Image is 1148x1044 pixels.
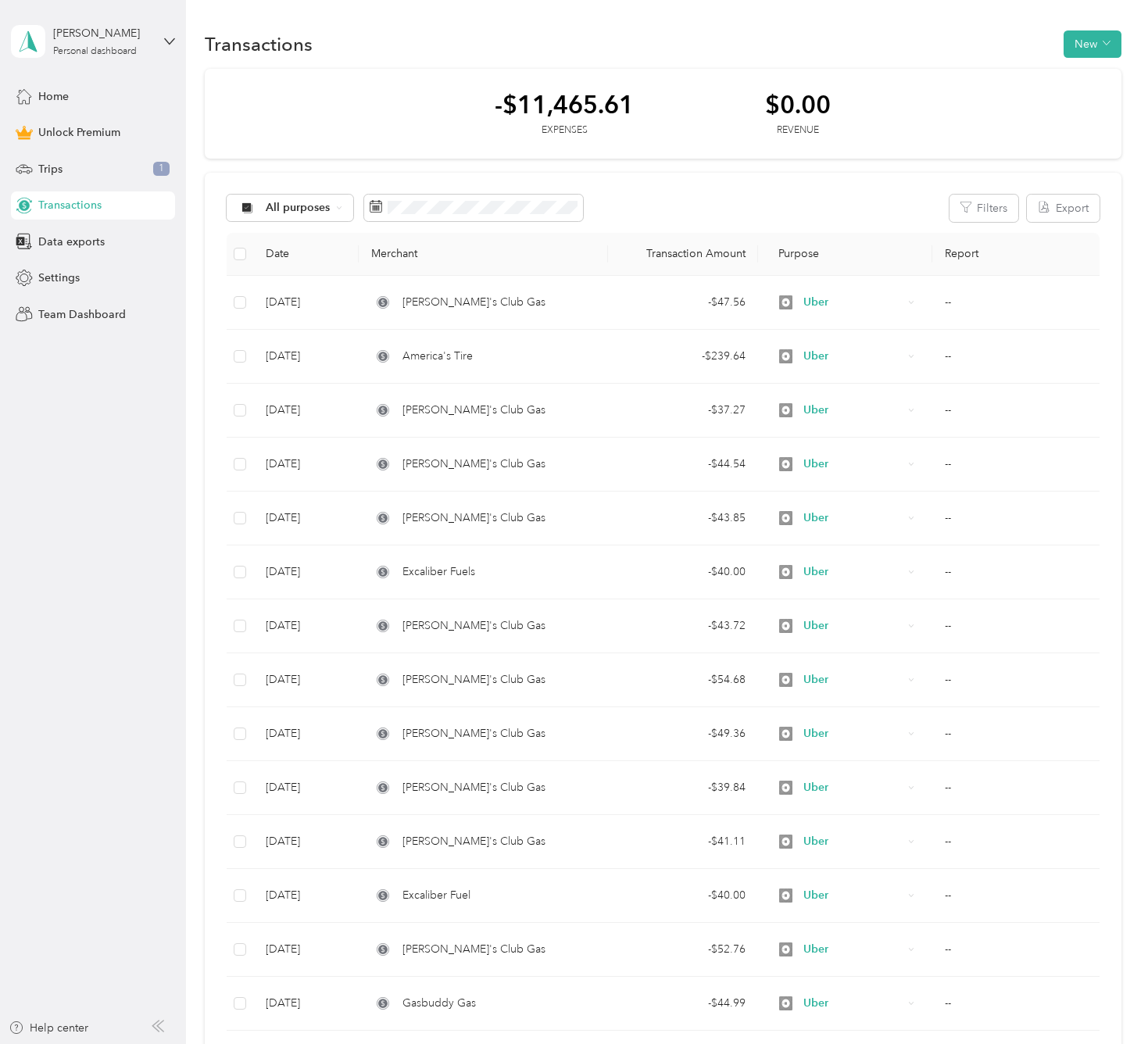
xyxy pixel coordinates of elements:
[765,123,831,138] div: Revenue
[932,276,1099,330] td: --
[266,202,331,213] span: All purposes
[402,617,545,635] span: [PERSON_NAME]'s Club Gas
[253,384,358,438] td: [DATE]
[402,402,545,419] span: [PERSON_NAME]'s Club Gas
[620,995,746,1012] div: - $44.99
[402,294,545,311] span: [PERSON_NAME]'s Club Gas
[402,456,545,473] span: [PERSON_NAME]'s Club Gas
[253,233,358,276] th: Date
[803,779,903,796] span: Uber
[620,887,746,904] div: - $40.00
[932,977,1099,1031] td: --
[932,384,1099,438] td: --
[620,617,746,635] div: - $43.72
[779,619,793,633] img: Legacy Icon [Uber]
[803,995,903,1012] span: Uber
[205,36,313,52] h1: Transactions
[950,195,1018,222] button: Filters
[620,509,746,527] div: - $43.85
[253,761,358,815] td: [DATE]
[932,545,1099,599] td: --
[253,977,358,1031] td: [DATE]
[803,941,903,958] span: Uber
[38,306,126,323] span: Team Dashboard
[253,276,358,330] td: [DATE]
[779,835,793,849] img: Legacy Icon [Uber]
[1027,195,1100,222] button: Export
[803,617,903,635] span: Uber
[402,563,475,581] span: Excaliber Fuels
[803,671,903,688] span: Uber
[402,995,476,1012] span: Gasbuddy Gas
[38,197,102,213] span: Transactions
[53,47,137,56] div: Personal dashboard
[803,509,903,527] span: Uber
[402,887,470,904] span: Excaliber Fuel
[359,233,609,276] th: Merchant
[765,91,831,118] div: $0.00
[153,162,170,176] span: 1
[779,942,793,956] img: Legacy Icon [Uber]
[932,330,1099,384] td: --
[779,349,793,363] img: Legacy Icon [Uber]
[803,348,903,365] span: Uber
[53,25,151,41] div: [PERSON_NAME]
[803,402,903,419] span: Uber
[803,833,903,850] span: Uber
[253,438,358,492] td: [DATE]
[620,456,746,473] div: - $44.54
[779,888,793,903] img: Legacy Icon [Uber]
[932,923,1099,977] td: --
[253,923,358,977] td: [DATE]
[803,725,903,742] span: Uber
[803,887,903,904] span: Uber
[620,833,746,850] div: - $41.11
[253,330,358,384] td: [DATE]
[38,234,105,250] span: Data exports
[38,161,63,177] span: Trips
[402,941,545,958] span: [PERSON_NAME]'s Club Gas
[620,725,746,742] div: - $49.36
[779,457,793,471] img: Legacy Icon [Uber]
[803,563,903,581] span: Uber
[38,88,69,105] span: Home
[779,511,793,525] img: Legacy Icon [Uber]
[932,815,1099,869] td: --
[253,545,358,599] td: [DATE]
[771,247,820,260] span: Purpose
[779,781,793,795] img: Legacy Icon [Uber]
[779,403,793,417] img: Legacy Icon [Uber]
[779,565,793,579] img: Legacy Icon [Uber]
[9,1020,88,1036] button: Help center
[620,941,746,958] div: - $52.76
[932,869,1099,923] td: --
[620,779,746,796] div: - $39.84
[38,124,120,141] span: Unlock Premium
[803,456,903,473] span: Uber
[1060,956,1148,1044] iframe: Everlance-gr Chat Button Frame
[620,671,746,688] div: - $54.68
[495,123,634,138] div: Expenses
[38,270,80,286] span: Settings
[402,509,545,527] span: [PERSON_NAME]'s Club Gas
[1064,30,1121,58] button: New
[932,599,1099,653] td: --
[608,233,758,276] th: Transaction Amount
[495,91,634,118] div: -$11,465.61
[402,348,473,365] span: America's Tire
[779,727,793,741] img: Legacy Icon [Uber]
[402,779,545,796] span: [PERSON_NAME]'s Club Gas
[620,294,746,311] div: - $47.56
[932,438,1099,492] td: --
[253,707,358,761] td: [DATE]
[253,653,358,707] td: [DATE]
[779,673,793,687] img: Legacy Icon [Uber]
[620,348,746,365] div: - $239.64
[932,233,1099,276] th: Report
[402,671,545,688] span: [PERSON_NAME]'s Club Gas
[402,725,545,742] span: [PERSON_NAME]'s Club Gas
[803,294,903,311] span: Uber
[932,653,1099,707] td: --
[620,563,746,581] div: - $40.00
[779,996,793,1010] img: Legacy Icon [Uber]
